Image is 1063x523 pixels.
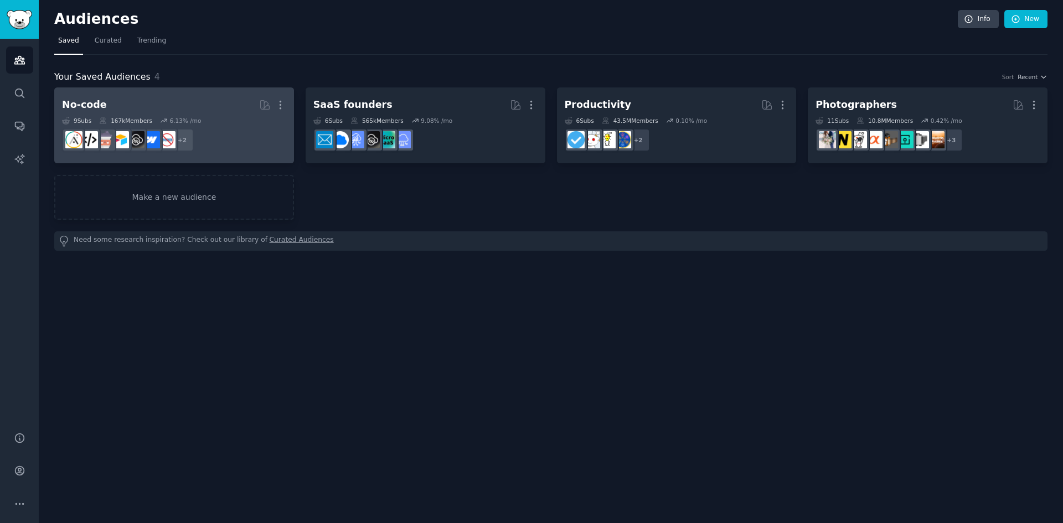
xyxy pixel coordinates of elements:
div: 6 Sub s [565,117,594,125]
img: SaaS_Email_Marketing [316,131,333,148]
span: Curated [95,36,122,46]
img: SaaSSales [347,131,364,148]
div: Photographers [816,98,897,112]
img: productivity [583,131,600,148]
img: B2BSaaS [332,131,349,148]
button: Recent [1018,73,1047,81]
div: 565k Members [350,117,404,125]
a: New [1004,10,1047,29]
img: Nikon [834,131,852,148]
a: Curated [91,32,126,55]
img: nocodelowcode [96,131,113,148]
span: Saved [58,36,79,46]
a: Curated Audiences [270,235,334,247]
div: 11 Sub s [816,117,849,125]
div: + 2 [171,128,194,152]
a: Make a new audience [54,175,294,220]
img: canon [850,131,867,148]
a: SaaS founders6Subs565kMembers9.08% /moSaaSmicrosaasNoCodeSaaSSaaSSalesB2BSaaSSaaS_Email_Marketing [306,87,545,163]
img: photography [927,131,945,148]
span: Your Saved Audiences [54,70,151,84]
img: NoCodeMovement [81,131,98,148]
img: WeddingPhotography [819,131,836,148]
div: + 3 [940,128,963,152]
div: Productivity [565,98,631,112]
h2: Audiences [54,11,958,28]
a: Saved [54,32,83,55]
a: Productivity6Subs43.5MMembers0.10% /mo+2LifeProTipslifehacksproductivitygetdisciplined [557,87,797,163]
div: + 2 [627,128,650,152]
img: AnalogCommunity [881,131,898,148]
div: 9 Sub s [62,117,91,125]
img: streetphotography [896,131,914,148]
a: No-code9Subs167kMembers6.13% /mo+2nocodewebflowNoCodeSaaSAirtablenocodelowcodeNoCodeMovementAdalo [54,87,294,163]
img: LifeProTips [614,131,631,148]
img: GummySearch logo [7,10,32,29]
img: lifehacks [598,131,616,148]
img: SaaS [394,131,411,148]
a: Trending [133,32,170,55]
div: Need some research inspiration? Check out our library of [54,231,1047,251]
div: 0.10 % /mo [675,117,707,125]
div: 6 Sub s [313,117,343,125]
img: Airtable [112,131,129,148]
span: Trending [137,36,166,46]
div: 167k Members [99,117,152,125]
span: Recent [1018,73,1038,81]
a: Photographers11Subs10.8MMembers0.42% /mo+3photographyanalogstreetphotographyAnalogCommunitySonyAl... [808,87,1047,163]
img: SonyAlpha [865,131,883,148]
div: SaaS founders [313,98,393,112]
img: webflow [143,131,160,148]
span: 4 [154,71,160,82]
div: 43.5M Members [602,117,658,125]
div: 9.08 % /mo [421,117,452,125]
img: getdisciplined [567,131,585,148]
img: microsaas [378,131,395,148]
div: 6.13 % /mo [169,117,201,125]
div: Sort [1002,73,1014,81]
img: Adalo [65,131,82,148]
img: nocode [158,131,176,148]
div: 10.8M Members [856,117,913,125]
img: NoCodeSaaS [363,131,380,148]
img: analog [912,131,929,148]
div: No-code [62,98,107,112]
div: 0.42 % /mo [931,117,962,125]
a: Info [958,10,999,29]
img: NoCodeSaaS [127,131,145,148]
